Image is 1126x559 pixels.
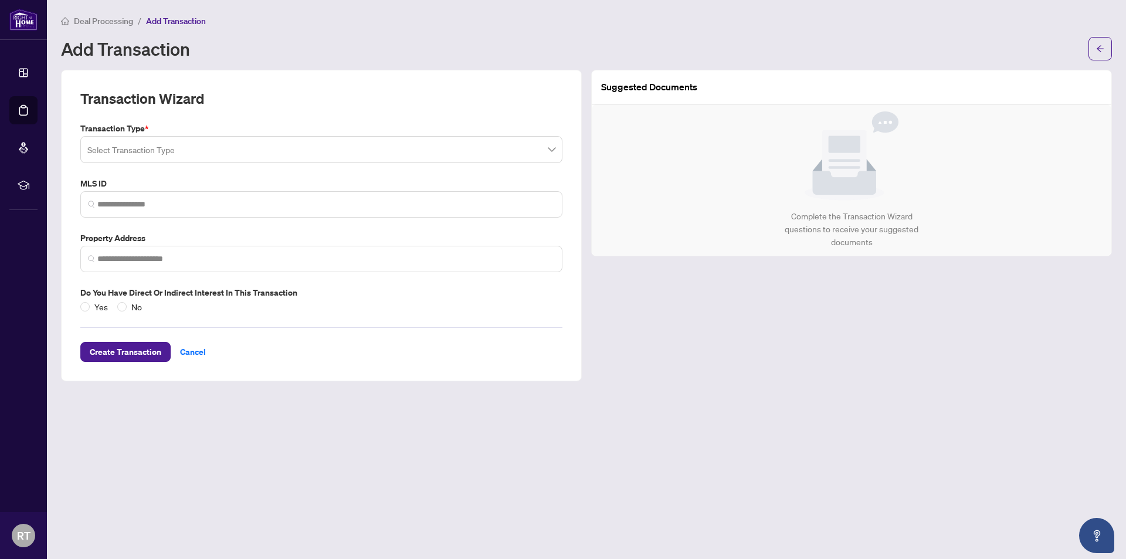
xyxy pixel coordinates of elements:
[9,9,38,31] img: logo
[61,17,69,25] span: home
[80,232,562,245] label: Property Address
[1079,518,1114,553] button: Open asap
[772,210,931,249] div: Complete the Transaction Wizard questions to receive your suggested documents
[601,80,697,94] article: Suggested Documents
[88,201,95,208] img: search_icon
[80,342,171,362] button: Create Transaction
[80,122,562,135] label: Transaction Type
[805,111,898,201] img: Null State Icon
[138,14,141,28] li: /
[80,177,562,190] label: MLS ID
[127,300,147,313] span: No
[146,16,206,26] span: Add Transaction
[17,527,30,544] span: RT
[90,343,161,361] span: Create Transaction
[171,342,215,362] button: Cancel
[80,89,204,108] h2: Transaction Wizard
[61,39,190,58] h1: Add Transaction
[90,300,113,313] span: Yes
[74,16,133,26] span: Deal Processing
[88,255,95,262] img: search_icon
[1096,45,1104,53] span: arrow-left
[80,286,562,299] label: Do you have direct or indirect interest in this transaction
[180,343,206,361] span: Cancel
